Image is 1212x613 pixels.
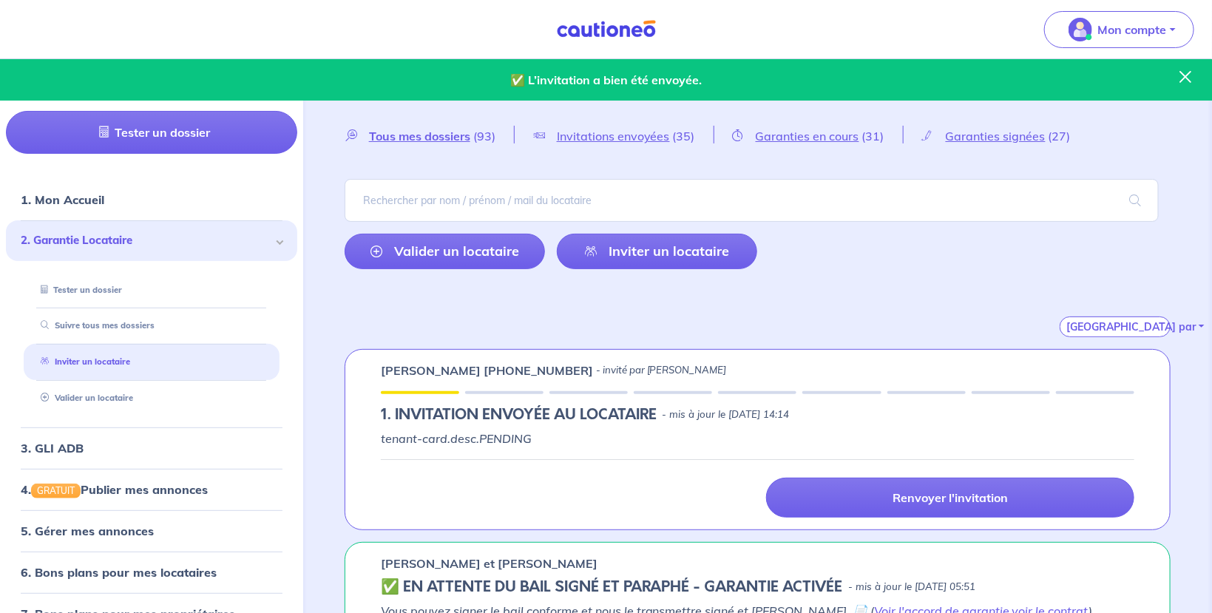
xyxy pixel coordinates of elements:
[381,406,657,424] h5: 1.︎ INVITATION ENVOYÉE AU LOCATAIRE
[515,129,714,143] a: Invitations envoyées(35)
[21,482,208,497] a: 4.GRATUITPublier mes annonces
[35,285,122,295] a: Tester un dossier
[756,129,859,143] span: Garanties en cours
[35,356,130,367] a: Inviter un locataire
[663,407,790,422] p: - mis à jour le [DATE] 14:14
[381,430,1134,447] p: tenant-card.desc.PENDING
[1044,11,1194,48] button: illu_account_valid_menu.svgMon compte
[557,234,757,269] a: Inviter un locataire
[35,393,133,403] a: Valider un locataire
[345,179,1159,222] input: Rechercher par nom / prénom / mail du locataire
[862,129,884,143] span: (31)
[849,580,976,595] p: - mis à jour le [DATE] 05:51
[673,129,695,143] span: (35)
[596,363,727,378] p: - invité par [PERSON_NAME]
[1069,18,1092,41] img: illu_account_valid_menu.svg
[345,234,545,269] a: Valider un locataire
[1098,21,1167,38] p: Mon compte
[369,129,470,143] span: Tous mes dossiers
[21,565,217,580] a: 6. Bons plans pour mes locataires
[381,555,597,572] p: [PERSON_NAME] et [PERSON_NAME]
[6,185,297,214] div: 1. Mon Accueil
[893,490,1008,505] p: Renvoyer l'invitation
[473,129,495,143] span: (93)
[381,578,843,596] h5: ✅️️️ EN ATTENTE DU BAIL SIGNÉ ET PARAPHÉ - GARANTIE ACTIVÉE
[714,129,903,143] a: Garanties en cours(31)
[6,475,297,504] div: 4.GRATUITPublier mes annonces
[557,129,670,143] span: Invitations envoyées
[381,362,593,379] p: [PERSON_NAME] [PHONE_NUMBER]
[345,129,514,143] a: Tous mes dossiers(93)
[946,129,1046,143] span: Garanties signées
[6,111,297,154] a: Tester un dossier
[24,278,280,302] div: Tester un dossier
[21,192,104,207] a: 1. Mon Accueil
[904,129,1089,143] a: Garanties signées(27)
[1060,316,1171,337] button: [GEOGRAPHIC_DATA] par
[381,406,1134,424] div: state: PENDING, Context:
[21,441,84,455] a: 3. GLI ADB
[24,350,280,374] div: Inviter un locataire
[6,516,297,546] div: 5. Gérer mes annonces
[6,220,297,261] div: 2. Garantie Locataire
[21,232,271,249] span: 2. Garantie Locataire
[766,478,1134,518] a: Renvoyer l'invitation
[24,386,280,410] div: Valider un locataire
[6,433,297,463] div: 3. GLI ADB
[1111,180,1159,221] span: search
[6,558,297,587] div: 6. Bons plans pour mes locataires
[35,320,155,331] a: Suivre tous mes dossiers
[551,20,662,38] img: Cautioneo
[24,314,280,338] div: Suivre tous mes dossiers
[21,524,154,538] a: 5. Gérer mes annonces
[1049,129,1071,143] span: (27)
[381,578,1134,596] div: state: CONTRACT-SIGNED, Context: FINISHED,FINISHED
